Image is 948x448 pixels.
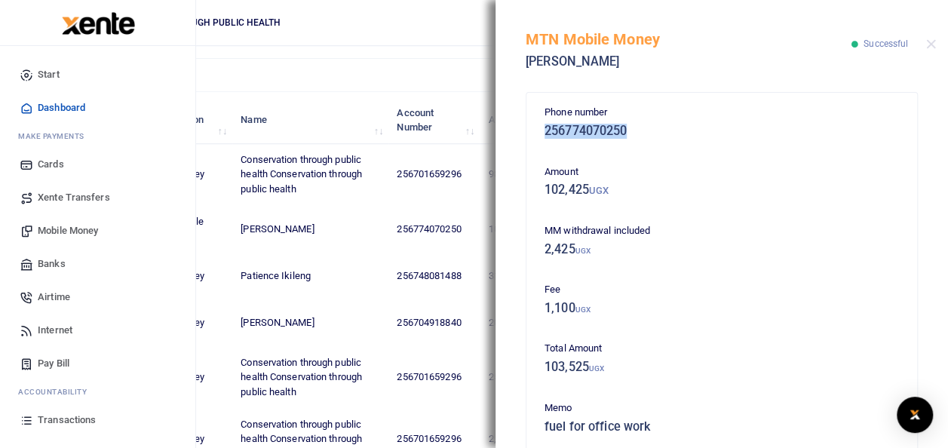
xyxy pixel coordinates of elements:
h5: fuel for office work [545,419,899,434]
td: Conservation through public health Conservation through public health [232,144,388,206]
h5: 102,425 [545,183,899,198]
div: Open Intercom Messenger [897,397,933,433]
a: Transactions [12,404,183,437]
span: Start [38,67,60,82]
a: Airtime [12,281,183,314]
span: Airtime [38,290,70,305]
th: Name: activate to sort column ascending [232,97,388,143]
span: countability [29,386,87,397]
span: Banks [38,256,66,272]
p: Memo [545,400,899,416]
h4: Recent Transactions [70,67,567,84]
img: logo-large [62,12,135,35]
span: Xente Transfers [38,190,110,205]
span: Internet [38,323,72,338]
td: 205,675 [480,299,554,346]
small: UGX [575,247,591,255]
a: Mobile Money [12,214,183,247]
td: 256701659296 [388,144,480,206]
td: 256774070250 [388,206,480,253]
a: Cards [12,148,183,181]
h5: 1,100 [545,301,899,316]
td: Conservation through public health Conservation through public health [232,347,388,409]
td: 256701659296 [388,347,480,409]
span: Dashboard [38,100,85,115]
a: Pay Bill [12,347,183,380]
h5: 2,425 [545,242,899,257]
span: Successful [864,38,908,49]
td: 103,525 [480,206,554,253]
a: Start [12,58,183,91]
a: Internet [12,314,183,347]
td: 255,925 [480,347,554,409]
a: Xente Transfers [12,181,183,214]
td: Patience Ikileng [232,253,388,299]
p: MM withdrawal included [545,223,899,239]
button: Close [926,39,936,49]
li: M [12,124,183,148]
a: logo-small logo-large logo-large [60,17,135,28]
p: Fee [545,282,899,298]
th: Amount: activate to sort column ascending [480,97,554,143]
span: Pay Bill [38,356,69,371]
li: Ac [12,380,183,404]
small: UGX [589,185,609,196]
td: 256704918840 [388,299,480,346]
p: Amount [545,164,899,180]
p: Phone number [545,105,899,121]
h5: MTN Mobile Money [526,30,851,48]
a: Banks [12,247,183,281]
td: 98,500 [480,144,554,206]
span: Transactions [38,413,96,428]
th: Account Number: activate to sort column ascending [388,97,480,143]
span: Cards [38,157,64,172]
small: UGX [575,305,591,314]
td: [PERSON_NAME] [232,299,388,346]
p: Total Amount [545,341,899,357]
h5: 103,525 [545,360,899,375]
h5: 256774070250 [545,124,899,139]
td: [PERSON_NAME] [232,206,388,253]
span: ake Payments [26,130,84,142]
small: UGX [589,364,604,373]
h5: [PERSON_NAME] [526,54,851,69]
a: Dashboard [12,91,183,124]
td: 319,650 [480,253,554,299]
td: 256748081488 [388,253,480,299]
span: Mobile Money [38,223,98,238]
